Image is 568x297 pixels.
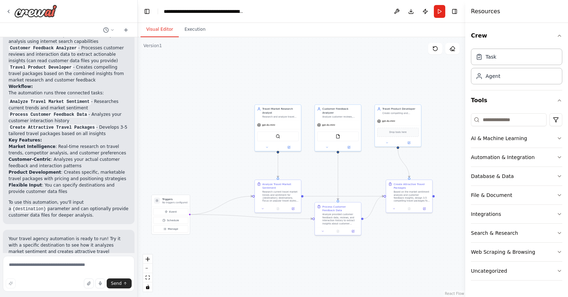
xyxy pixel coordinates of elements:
[143,254,152,264] button: zoom in
[314,202,361,236] div: Process Customer Feedback DataAnalyze provided customer feedback data, reviews, and interaction h...
[314,104,361,151] div: Customer Feedback AnalyzerAnalyze customer reviews, feedback, and interaction data to understand ...
[120,26,132,34] button: Start a new chat
[389,130,407,134] span: Drop tools here
[9,182,129,195] li: : You can specify destinations and provide customer data files
[9,99,91,105] code: Analyze Travel Market Sentiment
[168,227,178,231] span: Manage
[9,45,129,64] p: - Processes customer reviews and interaction data to extract actionable insights (can read custom...
[11,206,47,212] code: {destination}
[143,254,152,292] div: React Flow controls
[6,278,16,288] button: Improve this prompt
[189,213,313,221] g: Edge from triggers to 7e30d461-5275-442c-8d87-a62bfea34e5c
[9,90,129,96] p: The automation runs three connected tasks:
[9,111,129,124] li: - Analyzes your customer interaction history
[162,197,188,201] h3: Triggers
[471,229,518,237] div: Search & Research
[382,107,419,111] div: Travel Product Developer
[153,208,188,215] button: Event
[336,134,340,139] img: FileReadTool
[143,43,162,49] div: Version 1
[254,104,301,151] div: Travel Market Research AnalystResearch and analyze travel market trends, customer preferences, an...
[142,6,152,16] button: Hide left sidebar
[9,144,55,149] strong: Market Intelligence
[189,194,253,217] g: Edge from triggers to c2bff362-4318-4fe8-a481-fbb1f7196e12
[471,267,507,274] div: Uncategorized
[162,201,188,204] p: No triggers configured
[276,134,280,139] img: SerperDevTool
[100,26,117,34] button: Switch to previous chat
[471,26,562,46] button: Crew
[153,226,188,233] button: Manage
[9,64,73,71] code: Travel Product Developer
[330,229,346,234] button: No output available
[9,157,51,162] strong: Customer-Centric
[278,145,299,150] button: Open in side panel
[382,120,395,123] span: gpt-4o-mini
[270,207,286,211] button: No output available
[445,292,464,296] a: React Flow attribution
[179,22,211,37] button: Execution
[262,115,299,118] div: Research and analyze travel market trends, customer preferences, and competitor offerings in the ...
[398,140,419,145] button: Open in side panel
[471,186,562,204] button: File & Document
[9,84,33,89] strong: Workflow:
[471,243,562,261] button: Web Scraping & Browsing
[303,194,384,198] g: Edge from c2bff362-4318-4fe8-a481-fbb1f7196e12 to 57d3e1f8-e45f-4298-8a91-6b0ffab28642
[276,153,280,178] g: Edge from ab1051f6-4e92-41e2-a3b9-c21094f4d23c to c2bff362-4318-4fe8-a481-fbb1f7196e12
[143,264,152,273] button: zoom out
[471,173,514,180] div: Database & Data
[471,90,562,110] button: Tools
[262,123,275,126] span: gpt-4o-mini
[471,248,535,256] div: Web Scraping & Browsing
[396,149,411,177] g: Edge from 0d7b09c7-d8d7-42b2-8b0e-0a168ea28645 to 57d3e1f8-e45f-4298-8a91-6b0ffab28642
[107,278,132,288] button: Send
[262,182,299,190] div: Analyze Travel Market Sentiment
[471,211,501,218] div: Integrations
[471,7,500,16] h4: Resources
[471,46,562,90] div: Crew
[386,179,432,213] div: Create Attractive Travel PackagesBased on the market sentiment analysis and customer feedback ins...
[346,229,359,234] button: Open in side panel
[486,53,496,60] div: Task
[486,73,500,80] div: Agent
[394,182,430,190] div: Create Attractive Travel Packages
[95,278,105,288] button: Click to speak your automation idea
[450,6,460,16] button: Hide right sidebar
[471,205,562,223] button: Integrations
[167,218,179,222] span: Schedule
[322,123,335,126] span: gpt-4o-mini
[254,179,301,213] div: Analyze Travel Market SentimentResearch current travel market trends and sentiment for {destinati...
[84,278,94,288] button: Upload files
[471,224,562,242] button: Search & Research
[418,207,431,211] button: Open in side panel
[286,207,299,211] button: Open in side panel
[262,107,299,115] div: Travel Market Research Analyst
[151,195,190,234] div: TriggersNo triggers configuredEventScheduleManage
[9,138,42,143] strong: Key Features:
[323,115,359,118] div: Analyze customer reviews, feedback, and interaction data to understand customer satisfaction patt...
[262,190,299,203] div: Research current travel market trends and sentiment for {destination} destinations. Focus on popu...
[9,124,96,131] code: Create Attractive Travel Packages
[111,281,122,286] span: Send
[9,169,129,182] li: : Creates specific, marketable travel packages with pricing and positioning strategies
[471,129,562,148] button: AI & Machine Learning
[364,194,384,221] g: Edge from 7e30d461-5275-442c-8d87-a62bfea34e5c to 57d3e1f8-e45f-4298-8a91-6b0ffab28642
[323,107,359,115] div: Customer Feedback Analyzer
[382,112,419,114] div: Create compelling and attractive travel packages based on market research and customer insights. ...
[401,207,417,211] button: No output available
[14,5,57,18] img: Logo
[471,148,562,167] button: Automation & Integration
[375,104,421,147] div: Travel Product DeveloperCreate compelling and attractive travel packages based on market research...
[471,135,527,142] div: AI & Machine Learning
[9,183,42,188] strong: Flexible Input
[471,167,562,185] button: Database & Data
[9,143,129,156] li: : Real-time research on travel trends, competitor analysis, and customer preferences
[9,156,129,169] li: : Analyzes your actual customer feedback and interaction patterns
[323,213,359,225] div: Analyze provided customer feedback data, reviews, and interaction history to extract insights abo...
[9,98,129,111] li: - Researches current trends and market sentiment
[143,273,152,282] button: fit view
[471,154,535,161] div: Automation & Integration
[9,45,78,51] code: Customer Feedback Analyzer
[471,262,562,280] button: Uncategorized
[9,64,129,83] p: - Creates compelling travel packages based on the combined insights from market research and cust...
